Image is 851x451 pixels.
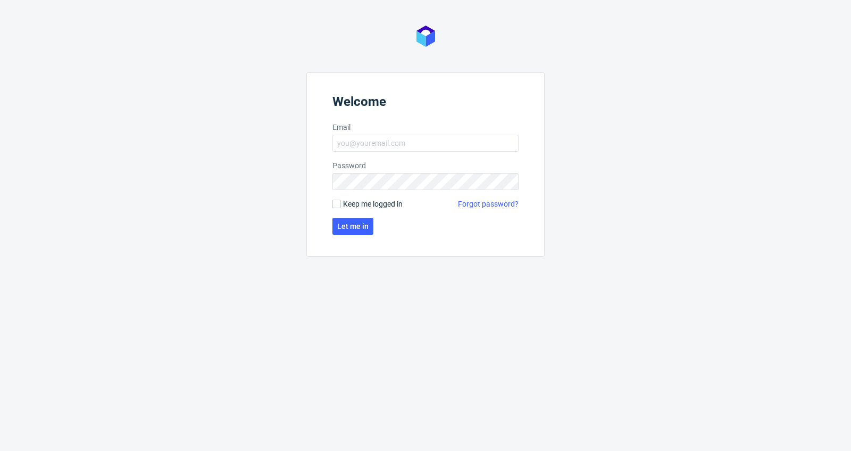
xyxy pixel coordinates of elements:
span: Let me in [337,223,369,230]
input: you@youremail.com [332,135,519,152]
label: Password [332,160,519,171]
header: Welcome [332,94,519,113]
button: Let me in [332,218,373,235]
span: Keep me logged in [343,199,403,209]
label: Email [332,122,519,133]
a: Forgot password? [458,199,519,209]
